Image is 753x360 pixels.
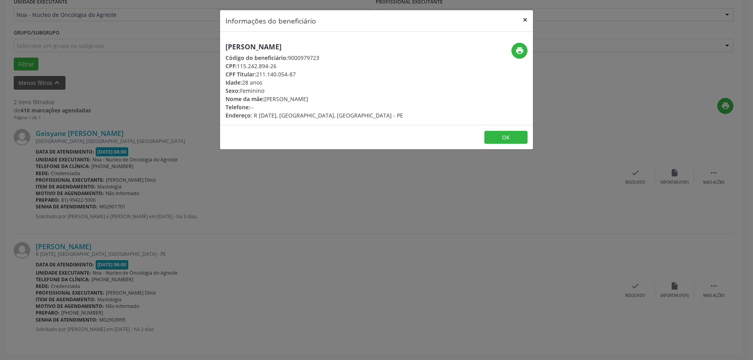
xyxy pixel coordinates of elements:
span: Endereço: [226,112,252,119]
i: print [515,46,524,55]
div: 9000979723 [226,54,403,62]
span: R [DATE], [GEOGRAPHIC_DATA], [GEOGRAPHIC_DATA] - PE [254,112,403,119]
span: Idade: [226,79,242,86]
div: 115.242.894-26 [226,62,403,70]
div: 28 anos [226,78,403,87]
span: CPF: [226,62,237,70]
div: -- [226,103,403,111]
div: [PERSON_NAME] [226,95,403,103]
button: print [511,43,527,59]
span: Nome da mãe: [226,95,264,103]
button: OK [484,131,527,144]
div: 211.140.054-87 [226,70,403,78]
span: Código do beneficiário: [226,54,288,62]
span: CPF Titular: [226,71,256,78]
div: Feminino [226,87,403,95]
h5: [PERSON_NAME] [226,43,403,51]
span: Sexo: [226,87,240,94]
button: Close [517,10,533,29]
span: Telefone: [226,103,250,111]
h5: Informações do beneficiário [226,16,316,26]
